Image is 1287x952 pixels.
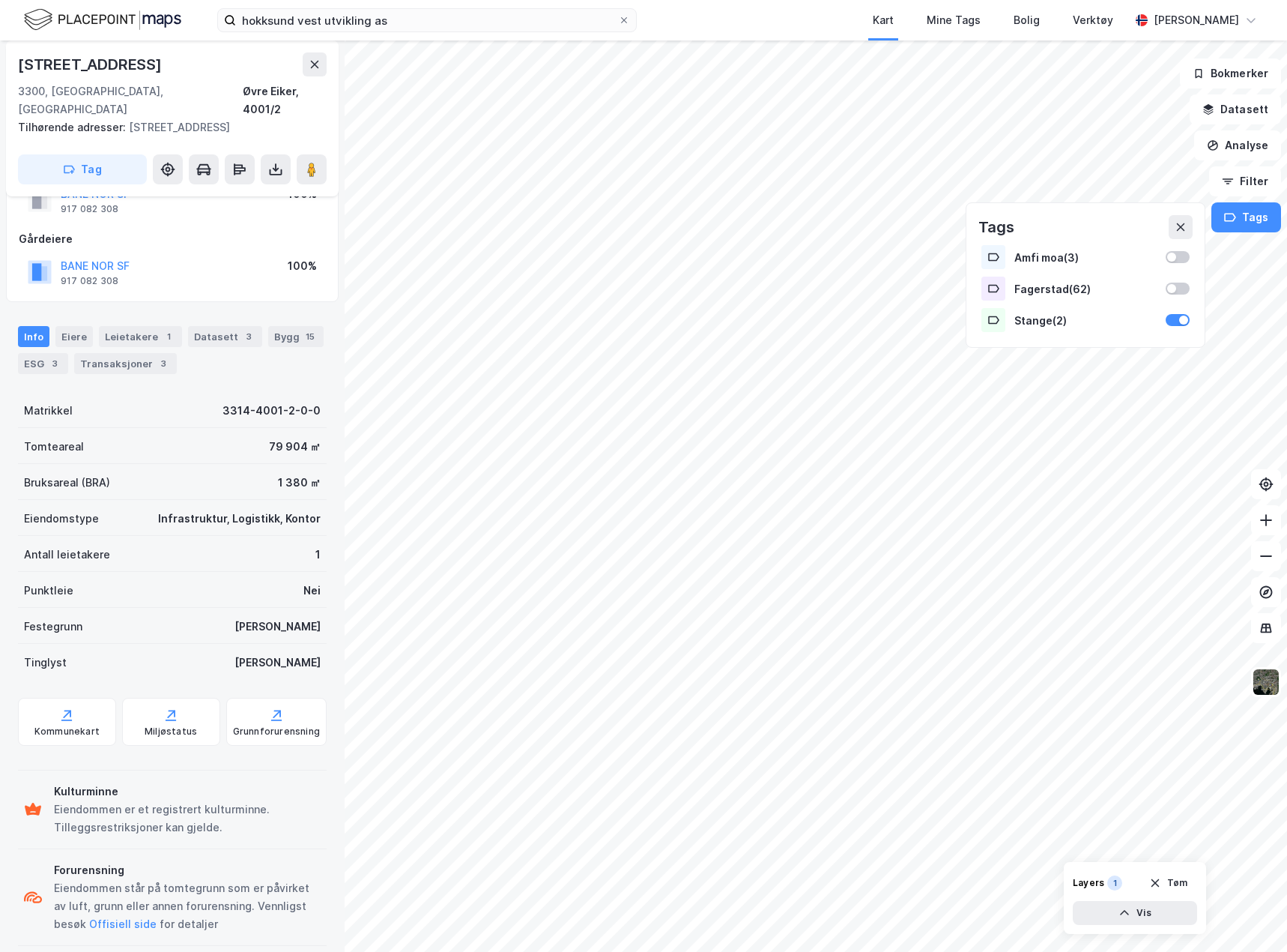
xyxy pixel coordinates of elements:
[61,275,118,287] div: 917 082 308
[269,438,321,456] div: 79 904 ㎡
[222,402,321,420] div: 3314-4001-2-0-0
[236,9,618,31] input: Søk på adresse, matrikkel, gårdeiere, leietakere eller personer
[243,82,327,118] div: Øvre Eiker, 4001/2
[873,11,894,29] div: Kart
[1211,202,1281,232] button: Tags
[1014,314,1157,327] div: Stange ( 2 )
[54,783,321,801] div: Kulturminne
[303,329,318,344] div: 15
[288,257,317,275] div: 100%
[1212,880,1287,952] iframe: Chat Widget
[55,326,93,347] div: Eiere
[24,582,73,600] div: Punktleie
[268,326,324,347] div: Bygg
[145,726,197,738] div: Miljøstatus
[1154,11,1239,29] div: [PERSON_NAME]
[18,82,243,118] div: 3300, [GEOGRAPHIC_DATA], [GEOGRAPHIC_DATA]
[1073,877,1104,889] div: Layers
[1014,11,1040,29] div: Bolig
[1014,283,1157,295] div: Fagerstad ( 62 )
[24,474,110,492] div: Bruksareal (BRA)
[54,801,321,837] div: Eiendommen er et registrert kulturminne. Tilleggsrestriksjoner kan gjelde.
[1107,876,1122,891] div: 1
[241,329,256,344] div: 3
[24,7,181,33] img: logo.f888ab2527a4732fd821a326f86c7f29.svg
[24,654,67,672] div: Tinglyst
[1180,58,1281,88] button: Bokmerker
[188,326,262,347] div: Datasett
[24,618,82,636] div: Festegrunn
[19,230,326,248] div: Gårdeiere
[234,654,321,672] div: [PERSON_NAME]
[158,510,321,528] div: Infrastruktur, Logistikk, Kontor
[47,356,62,371] div: 3
[1209,166,1281,196] button: Filter
[24,402,73,420] div: Matrikkel
[18,52,165,76] div: [STREET_ADDRESS]
[74,353,177,374] div: Transaksjoner
[1212,880,1287,952] div: Kontrollprogram for chat
[927,11,981,29] div: Mine Tags
[61,203,118,215] div: 917 082 308
[18,353,68,374] div: ESG
[24,546,110,564] div: Antall leietakere
[278,474,321,492] div: 1 380 ㎡
[233,726,320,738] div: Grunnforurensning
[315,546,321,564] div: 1
[18,121,129,133] span: Tilhørende adresser:
[978,215,1014,239] div: Tags
[161,329,176,344] div: 1
[1014,251,1157,264] div: Amfi moa ( 3 )
[1073,901,1197,925] button: Vis
[156,356,171,371] div: 3
[18,154,147,184] button: Tag
[1252,668,1280,696] img: 9k=
[1194,130,1281,160] button: Analyse
[24,510,99,528] div: Eiendomstype
[54,879,321,933] div: Eiendommen står på tomtegrunn som er påvirket av luft, grunn eller annen forurensning. Vennligst ...
[99,326,182,347] div: Leietakere
[54,861,321,879] div: Forurensning
[24,438,84,456] div: Tomteareal
[18,118,315,136] div: [STREET_ADDRESS]
[34,726,100,738] div: Kommunekart
[234,618,321,636] div: [PERSON_NAME]
[303,582,321,600] div: Nei
[18,326,49,347] div: Info
[1190,94,1281,124] button: Datasett
[1139,871,1197,895] button: Tøm
[1073,11,1113,29] div: Verktøy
